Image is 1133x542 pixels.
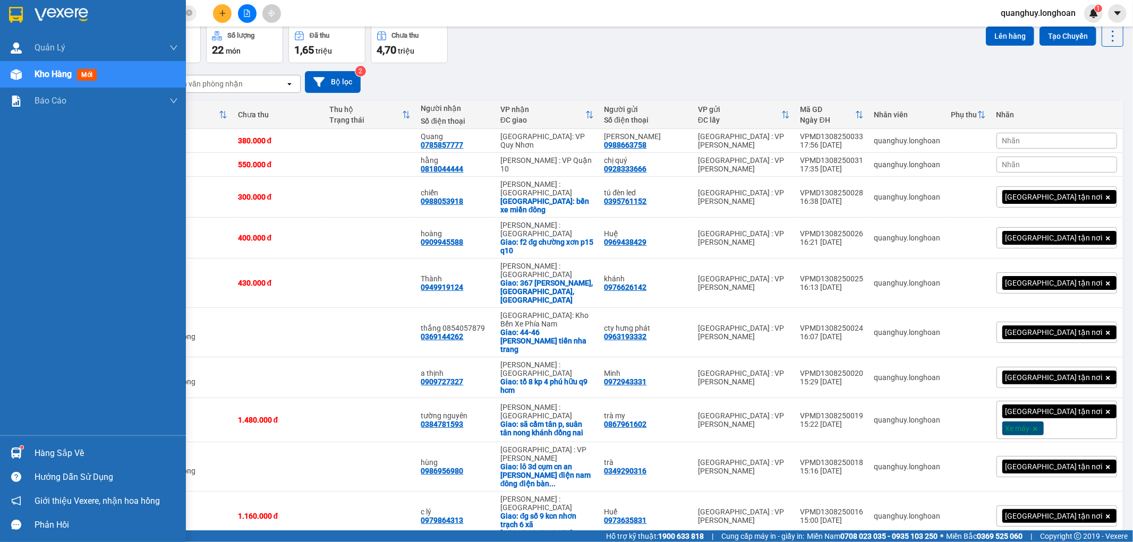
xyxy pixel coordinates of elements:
[35,94,66,107] span: Báo cáo
[500,156,594,173] div: [PERSON_NAME] : VP Quận 10
[35,494,160,507] span: Giới thiệu Vexere, nhận hoa hồng
[421,377,464,386] div: 0909727327
[11,520,21,530] span: message
[800,411,864,420] div: VPMD1308250019
[238,136,319,145] div: 380.000 đ
[398,47,414,55] span: triệu
[800,132,864,141] div: VPMD1308250033
[946,530,1023,542] span: Miền Bắc
[500,495,594,512] div: [PERSON_NAME] : [GEOGRAPHIC_DATA]
[874,160,941,169] div: quanghuy.longhoan
[1006,233,1103,243] span: [GEOGRAPHIC_DATA] tận nơi
[800,165,864,173] div: 17:35 [DATE]
[421,104,490,113] div: Người nhận
[1006,462,1103,471] span: [GEOGRAPHIC_DATA] tận nơi
[698,274,790,291] div: [GEOGRAPHIC_DATA] : VP [PERSON_NAME]
[500,116,585,124] div: ĐC giao
[500,238,594,255] div: Giao: f2 đg chường xơn p15 q10
[795,101,869,129] th: Toggle SortBy
[149,332,227,341] div: Tại văn phòng
[421,467,464,475] div: 0986956980
[500,462,594,488] div: Giao: lô 3d cụm cn an liu p. điện nam đông điện bàn quảng nam
[35,517,178,533] div: Phản hồi
[9,7,23,23] img: logo-vxr
[310,32,329,39] div: Đã thu
[800,116,855,124] div: Ngày ĐH
[604,141,647,149] div: 0988663758
[1006,328,1103,337] span: [GEOGRAPHIC_DATA] tận nơi
[500,221,594,238] div: [PERSON_NAME] : [GEOGRAPHIC_DATA]
[604,156,687,165] div: chị quý
[800,516,864,524] div: 15:00 [DATE]
[1006,373,1103,382] span: [GEOGRAPHIC_DATA] tận nơi
[500,377,594,394] div: Giao: tổ 8 kp 4 phú hữu q9 hcm
[226,47,241,55] span: món
[11,496,21,506] span: notification
[698,411,790,428] div: [GEOGRAPHIC_DATA] : VP [PERSON_NAME]
[500,445,594,462] div: [GEOGRAPHIC_DATA] : VP [PERSON_NAME]
[500,105,585,114] div: VP nhận
[992,6,1084,20] span: quanghuy.longhoan
[144,101,233,129] th: Toggle SortBy
[149,324,227,332] div: 650.000 đ
[604,197,647,205] div: 0395761152
[500,512,594,537] div: Giao: đg số 9 kcn nhơn trạch 6 xã long thọ huyện nhơn trạch đồng nai
[421,141,464,149] div: 0785857777
[421,332,464,341] div: 0369144262
[500,403,594,420] div: [PERSON_NAME] : [GEOGRAPHIC_DATA]
[206,25,283,63] button: Số lượng22món
[800,197,864,205] div: 16:38 [DATE]
[1113,8,1122,18] span: caret-down
[285,80,294,88] svg: open
[604,229,687,238] div: Huệ
[800,324,864,332] div: VPMD1308250024
[20,446,23,449] sup: 1
[149,467,227,475] div: Tại văn phòng
[35,41,65,54] span: Quản Lý
[800,283,864,291] div: 16:13 [DATE]
[606,530,704,542] span: Hỗ trợ kỹ thuật:
[604,165,647,173] div: 0928333666
[238,160,319,169] div: 550.000 đ
[238,4,257,23] button: file-add
[951,110,977,119] div: Phụ thu
[698,156,790,173] div: [GEOGRAPHIC_DATA] : VP [PERSON_NAME]
[874,416,941,424] div: quanghuy.longhoan
[238,279,319,287] div: 430.000 đ
[355,66,366,76] sup: 2
[874,136,941,145] div: quanghuy.longhoan
[329,116,402,124] div: Trạng thái
[377,44,396,56] span: 4,70
[604,105,687,114] div: Người gửi
[500,328,594,354] div: Giao: 44-46 lê thánh tôn tân tiến nha trang
[698,229,790,246] div: [GEOGRAPHIC_DATA] : VP [PERSON_NAME]
[186,10,192,16] span: close-circle
[500,262,594,279] div: [PERSON_NAME] : [GEOGRAPHIC_DATA]
[800,238,864,246] div: 16:21 [DATE]
[698,188,790,205] div: [GEOGRAPHIC_DATA] : VP [PERSON_NAME]
[604,377,647,386] div: 0972943331
[874,328,941,337] div: quanghuy.longhoan
[238,512,319,520] div: 1.160.000 đ
[305,71,361,93] button: Bộ lọc
[500,311,594,328] div: [GEOGRAPHIC_DATA]: Kho Bến Xe Phía Nam
[1006,192,1103,202] span: [GEOGRAPHIC_DATA] tận nơi
[262,4,281,23] button: aim
[268,10,275,17] span: aim
[1006,424,1030,433] span: Xe máy
[549,479,556,488] span: ...
[874,279,941,287] div: quanghuy.longhoan
[421,229,490,238] div: hoàng
[11,69,22,80] img: warehouse-icon
[712,530,713,542] span: |
[698,132,790,149] div: [GEOGRAPHIC_DATA] : VP [PERSON_NAME]
[840,532,938,540] strong: 0708 023 035 - 0935 103 250
[940,534,943,538] span: ⚪️
[800,229,864,238] div: VPMD1308250026
[149,458,227,467] div: 800.000 đ
[212,44,224,56] span: 22
[977,532,1023,540] strong: 0369 525 060
[800,156,864,165] div: VPMD1308250031
[874,512,941,520] div: quanghuy.longhoan
[1002,136,1020,145] span: Nhãn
